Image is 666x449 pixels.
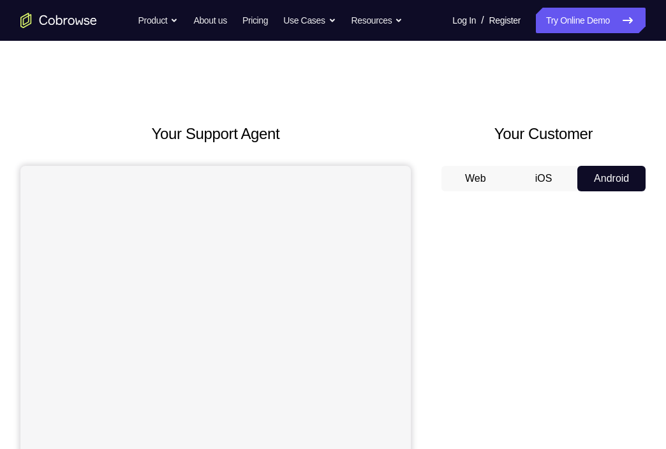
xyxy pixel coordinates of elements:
button: Android [577,166,646,191]
h2: Your Customer [441,122,646,145]
button: Product [138,8,179,33]
button: Resources [352,8,403,33]
a: Go to the home page [20,13,97,28]
a: Try Online Demo [536,8,646,33]
a: Pricing [242,8,268,33]
span: / [481,13,484,28]
button: Use Cases [283,8,336,33]
h2: Your Support Agent [20,122,411,145]
a: Register [489,8,521,33]
a: About us [193,8,226,33]
a: Log In [452,8,476,33]
button: Web [441,166,510,191]
button: iOS [510,166,578,191]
